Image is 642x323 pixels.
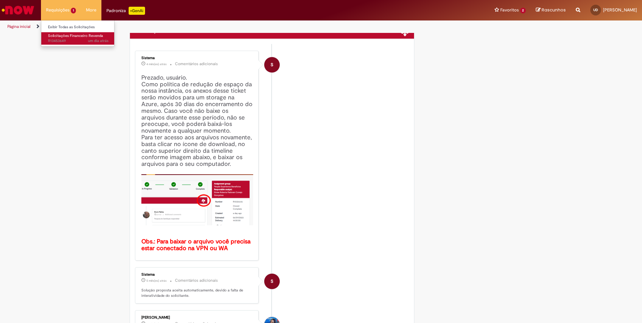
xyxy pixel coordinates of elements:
span: Solicitações Financeiro Revenda [48,33,103,38]
ul: Trilhas de página [5,20,423,33]
p: Solução proposta aceita automaticamente, devido a falta de interatividade do solicitante. [141,288,253,298]
span: 4 mês(es) atrás [146,62,167,66]
ul: Requisições [41,20,114,47]
span: 5 mês(es) atrás [146,279,167,283]
small: Comentários adicionais [175,61,218,67]
div: System [264,57,280,73]
span: Requisições [46,7,70,13]
time: 10/05/2025 01:51:20 [146,62,167,66]
div: [PERSON_NAME] [141,316,253,320]
a: Exibir Todas as Solicitações [41,24,115,31]
span: S [271,57,273,73]
div: Sistema [141,273,253,277]
span: R13453649 [48,38,108,44]
span: um dia atrás [88,38,108,43]
span: S [271,273,273,289]
small: Comentários adicionais [175,278,218,283]
span: 1 [71,8,76,13]
p: +GenAi [129,7,145,15]
a: Página inicial [7,24,31,29]
span: [PERSON_NAME] [603,7,637,13]
span: Baixar anexos [401,28,409,36]
div: Padroniza [106,7,145,15]
span: UD [593,8,598,12]
span: Rascunhos [542,7,566,13]
img: ServiceNow [1,3,35,17]
a: Aberto R13453649 : Solicitações Financeiro Revenda [41,32,115,45]
span: More [86,7,96,13]
time: 27/08/2025 16:41:22 [88,38,108,43]
div: System [264,274,280,289]
h4: Prezado, usuário. Como política de redução de espaço da nossa instância, os anexos desse ticket s... [141,75,253,252]
h2: Solicitações Financeiro Revenda Histórico de tíquete [135,28,214,34]
div: Sistema [141,56,253,60]
a: Rascunhos [536,7,566,13]
b: Obs.: Para baixar o arquivo você precisa estar conectado na VPN ou WA [141,238,252,252]
span: 2 [520,8,526,13]
span: Favoritos [500,7,519,13]
img: x_mdbda_azure_blob.picture2.png [141,174,253,225]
